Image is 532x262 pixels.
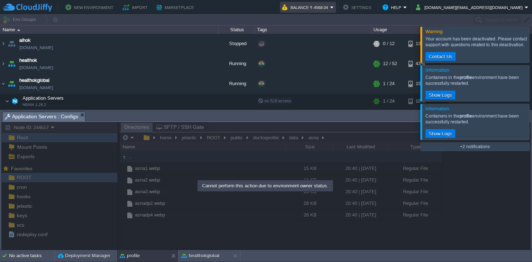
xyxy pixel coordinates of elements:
img: AMDAwAAAACH5BAEAAAAALAAAAAABAAEAAAICRAEAOw== [7,34,17,53]
button: Settings [343,3,373,12]
b: profile [460,75,472,80]
div: 1 / 24 [383,94,395,108]
img: AMDAwAAAACH5BAEAAAAALAAAAAABAAEAAAICRAEAOw== [10,94,20,108]
span: Information [425,106,449,111]
span: NGINX 1.26.2 [23,103,46,107]
button: [DOMAIN_NAME][EMAIL_ADDRESS][DOMAIN_NAME] [416,3,525,12]
div: 15% [408,94,432,108]
div: Your account has been deactivated. Please contact support with questions related to this deactiva... [425,36,527,48]
div: Containers in the environment have been successfully restarted. [425,75,527,86]
button: +2 notifications [458,143,492,150]
img: CloudJiffy [3,3,52,12]
button: New Environment [65,3,116,12]
a: aihok [19,37,31,44]
button: Show Logs [427,130,454,137]
a: [DOMAIN_NAME] [19,44,53,51]
a: Application ServersNGINX 1.26.2 [22,95,65,101]
div: 1 / 24 [383,74,395,94]
button: Balance ₹-4568.04 [282,3,330,12]
div: Stopped [219,34,255,53]
span: Warning [425,29,443,34]
div: 43% [408,54,432,74]
button: healthokglobal [181,252,219,259]
div: Status [219,25,255,34]
button: Help [383,3,403,12]
div: Running [219,74,255,94]
button: Contact Us [427,53,455,60]
button: Import [123,3,150,12]
a: healthok [19,57,37,64]
span: Application Servers : Configs [5,112,78,121]
button: Show Logs [427,92,454,98]
div: Containers in the environment have been successfully restarted. [425,113,527,125]
img: AMDAwAAAACH5BAEAAAAALAAAAAABAAEAAAICRAEAOw== [0,54,6,74]
span: no SLB access [258,99,291,103]
img: AMDAwAAAACH5BAEAAAAALAAAAAABAAEAAAICRAEAOw== [15,109,20,120]
button: Deployment Manager [58,252,110,259]
div: 15% [408,74,432,94]
button: profile [120,252,140,259]
div: Cannot perform this action due to environment owner status. [198,181,332,191]
div: 13% [408,34,432,53]
div: No active tasks [9,250,55,262]
div: Tags [255,25,371,34]
a: [DOMAIN_NAME] [19,64,53,71]
div: Name [1,25,218,34]
b: profile [460,114,472,119]
div: 1 / 24 [383,109,393,120]
div: 12 / 52 [383,54,397,74]
img: AMDAwAAAACH5BAEAAAAALAAAAAABAAEAAAICRAEAOw== [7,54,17,74]
span: Information [425,67,449,73]
div: 0 / 12 [383,34,395,53]
a: [DOMAIN_NAME] [19,84,53,91]
img: AMDAwAAAACH5BAEAAAAALAAAAAABAAEAAAICRAEAOw== [7,74,17,94]
img: AMDAwAAAACH5BAEAAAAALAAAAAABAAEAAAICRAEAOw== [0,34,6,53]
a: healthokglobal [19,77,49,84]
img: AMDAwAAAACH5BAEAAAAALAAAAAABAAEAAAICRAEAOw== [0,74,6,94]
button: Marketplace [156,3,196,12]
img: AMDAwAAAACH5BAEAAAAALAAAAAABAAEAAAICRAEAOw== [17,29,20,31]
div: Usage [372,25,448,34]
div: 15% [408,109,432,120]
img: AMDAwAAAACH5BAEAAAAALAAAAAABAAEAAAICRAEAOw== [20,109,30,120]
img: AMDAwAAAACH5BAEAAAAALAAAAAABAAEAAAICRAEAOw== [5,94,9,108]
span: Application Servers [22,95,65,101]
div: Running [219,54,255,74]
